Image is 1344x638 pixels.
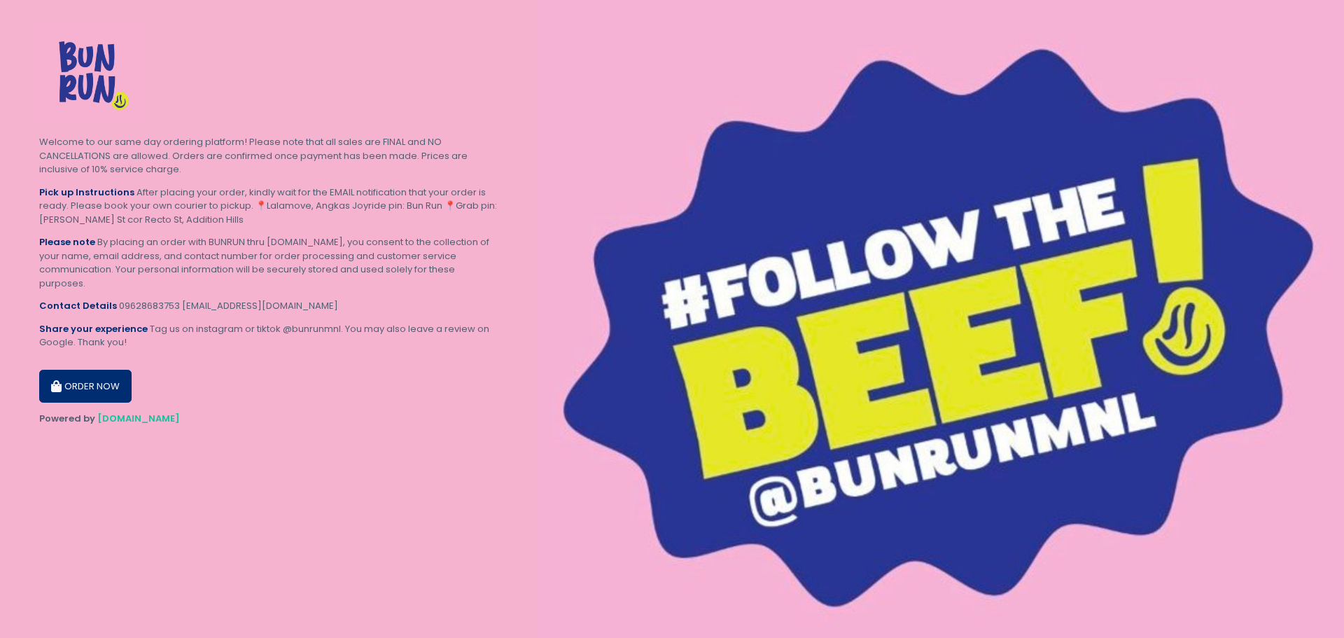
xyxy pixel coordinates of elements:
div: After placing your order, kindly wait for the EMAIL notification that your order is ready. Please... [39,186,498,227]
div: Welcome to our same day ordering platform! Please note that all sales are FINAL and NO CANCELLATI... [39,135,498,176]
a: [DOMAIN_NAME] [97,412,180,425]
b: Contact Details [39,299,117,312]
div: 09628683753 [EMAIL_ADDRESS][DOMAIN_NAME] [39,299,498,313]
button: ORDER NOW [39,370,132,403]
b: Please note [39,235,95,249]
b: Pick up Instructions [39,186,134,199]
img: BUN RUN FOOD STORE [39,21,144,126]
div: Powered by [39,412,498,426]
div: By placing an order with BUNRUN thru [DOMAIN_NAME], you consent to the collection of your name, e... [39,235,498,290]
b: Share your experience [39,322,148,335]
div: Tag us on instagram or tiktok @bunrunmnl. You may also leave a review on Google. Thank you! [39,322,498,349]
